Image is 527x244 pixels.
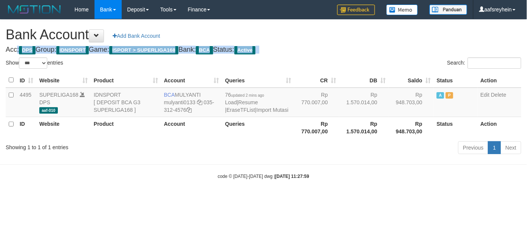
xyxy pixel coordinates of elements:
th: Saldo: activate to sort column ascending [389,73,434,88]
span: aaf-010 [39,107,58,114]
input: Search: [468,57,521,69]
th: Queries: activate to sort column ascending [222,73,294,88]
th: Rp 1.570.014,00 [339,117,389,138]
img: Feedback.jpg [337,5,375,15]
th: Product [91,117,161,138]
td: MULYANTI 035-312-4576 [161,88,222,117]
th: Account [161,117,222,138]
img: Button%20Memo.svg [386,5,418,15]
span: | | | [225,92,289,113]
th: Queries [222,117,294,138]
a: SUPERLIGA168 [39,92,79,98]
a: Load [225,99,237,105]
td: DPS [36,88,91,117]
a: Resume [238,99,258,105]
span: Active [437,92,444,99]
a: Delete [491,92,506,98]
div: Showing 1 to 1 of 1 entries [6,141,214,151]
small: code © [DATE]-[DATE] dwg | [218,174,309,179]
span: BCA [164,92,175,98]
th: Rp 770.007,00 [294,117,339,138]
span: ISPORT > SUPERLIGA168 [109,46,178,54]
th: ID [17,117,36,138]
strong: [DATE] 11:27:59 [275,174,309,179]
th: Action [477,117,521,138]
th: DB: activate to sort column ascending [339,73,389,88]
td: Rp 1.570.014,00 [339,88,389,117]
th: Product: activate to sort column ascending [91,73,161,88]
img: panduan.png [429,5,467,15]
th: Rp 948.703,00 [389,117,434,138]
a: Next [501,141,521,154]
a: Add Bank Account [108,29,165,42]
a: EraseTFList [226,107,255,113]
a: Edit [480,92,490,98]
a: Import Mutasi [256,107,288,113]
span: updated 2 mins ago [231,93,264,97]
a: Copy mulyanti0133 to clipboard [197,99,202,105]
img: MOTION_logo.png [6,4,63,15]
h1: Bank Account [6,27,521,42]
td: Rp 948.703,00 [389,88,434,117]
span: IDNSPORT [56,46,89,54]
th: CR: activate to sort column ascending [294,73,339,88]
label: Search: [447,57,521,69]
td: Rp 770.007,00 [294,88,339,117]
h4: Acc: Group: Game: Bank: Status: [6,46,521,54]
th: Status [434,73,477,88]
a: 1 [488,141,501,154]
a: Previous [458,141,488,154]
th: Status [434,117,477,138]
th: ID: activate to sort column ascending [17,73,36,88]
select: Showentries [19,57,47,69]
td: 4495 [17,88,36,117]
label: Show entries [6,57,63,69]
span: DPS [19,46,36,54]
span: 76 [225,92,264,98]
th: Account: activate to sort column ascending [161,73,222,88]
span: BCA [196,46,213,54]
th: Website [36,117,91,138]
a: Copy 0353124576 to clipboard [186,107,192,113]
th: Website: activate to sort column ascending [36,73,91,88]
span: Active [234,46,256,54]
a: mulyanti0133 [164,99,195,105]
th: Action [477,73,521,88]
td: IDNSPORT [ DEPOSIT BCA G3 SUPERLIGA168 ] [91,88,161,117]
span: Paused [446,92,453,99]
